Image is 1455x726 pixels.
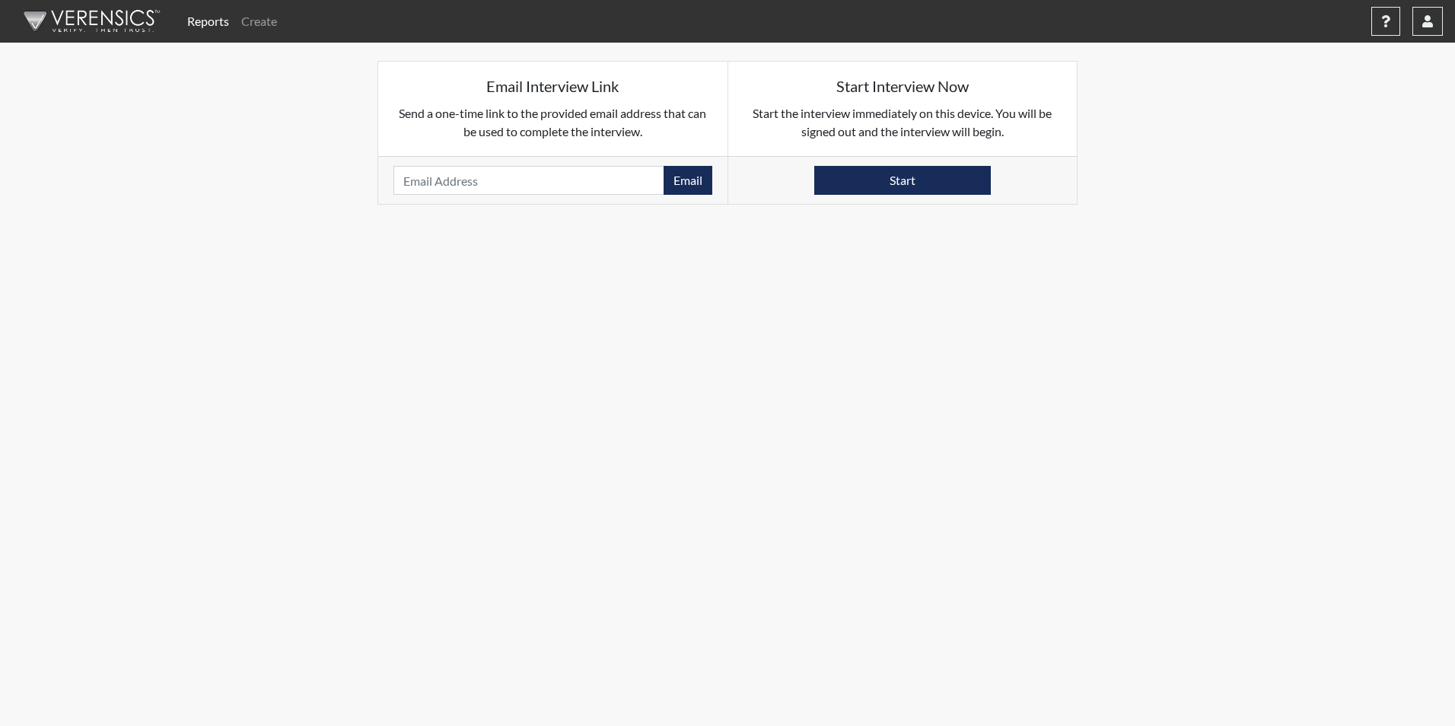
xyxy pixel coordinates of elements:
[181,6,235,37] a: Reports
[814,166,991,195] button: Start
[743,104,1062,141] p: Start the interview immediately on this device. You will be signed out and the interview will begin.
[393,104,712,141] p: Send a one-time link to the provided email address that can be used to complete the interview.
[235,6,283,37] a: Create
[393,166,664,195] input: Email Address
[743,77,1062,95] h5: Start Interview Now
[664,166,712,195] button: Email
[393,77,712,95] h5: Email Interview Link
